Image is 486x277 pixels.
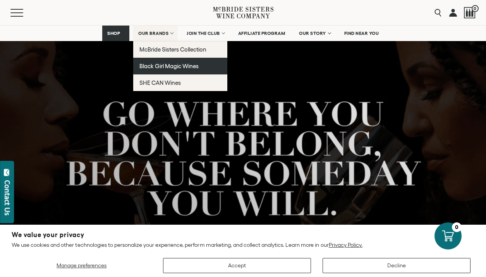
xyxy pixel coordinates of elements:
[133,58,227,74] a: Black Girl Magic Wines
[57,262,106,268] span: Manage preferences
[133,26,178,41] a: OUR BRANDS
[12,258,151,273] button: Manage preferences
[187,31,220,36] span: JOIN THE CLUB
[344,31,379,36] span: FIND NEAR YOU
[329,242,362,248] a: Privacy Policy.
[339,26,384,41] a: FIND NEAR YOU
[133,41,227,58] a: McBride Sisters Collection
[139,46,207,53] span: McBride Sisters Collection
[3,180,11,215] div: Contact Us
[139,79,181,86] span: SHE CAN Wines
[294,26,335,41] a: OUR STORY
[133,74,227,91] a: SHE CAN Wines
[472,5,479,12] span: 0
[163,258,311,273] button: Accept
[138,31,168,36] span: OUR BRANDS
[233,26,290,41] a: AFFILIATE PROGRAM
[102,26,129,41] a: SHOP
[452,222,462,232] div: 0
[323,258,471,273] button: Decline
[299,31,326,36] span: OUR STORY
[139,63,199,69] span: Black Girl Magic Wines
[12,241,474,248] p: We use cookies and other technologies to personalize your experience, perform marketing, and coll...
[12,232,474,238] h2: We value your privacy
[182,26,229,41] a: JOIN THE CLUB
[10,9,38,17] button: Mobile Menu Trigger
[107,31,120,36] span: SHOP
[238,31,285,36] span: AFFILIATE PROGRAM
